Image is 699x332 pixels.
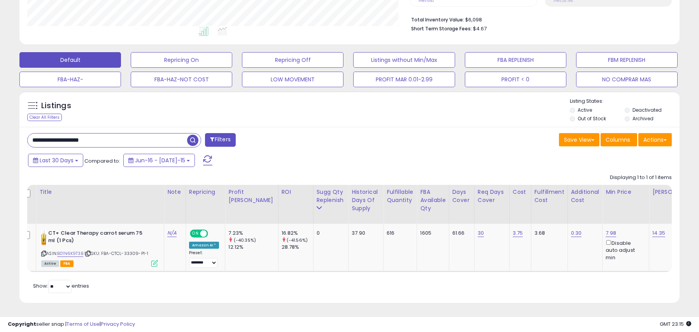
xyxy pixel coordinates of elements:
div: Profit [PERSON_NAME] [228,188,275,204]
div: Clear All Filters [27,114,62,121]
div: 7.23% [228,230,278,237]
button: Actions [638,133,672,146]
div: 61.66 [452,230,468,237]
button: Columns [601,133,637,146]
th: Please note that this number is a calculation based on your required days of coverage and your ve... [313,185,349,224]
label: Active [578,107,592,113]
div: seller snap | | [8,321,135,328]
h5: Listings [41,100,71,111]
div: 37.90 [352,230,377,237]
button: Default [19,52,121,68]
div: 0 [317,230,343,237]
small: (-41.56%) [287,237,308,243]
span: Show: entries [33,282,89,290]
img: 41jBs54JyUL._SL40_.jpg [41,230,46,245]
b: Short Term Storage Fees: [411,25,472,32]
label: Deactivated [632,107,662,113]
button: PROFIT MAR 0.01-2.99 [353,72,455,87]
div: Fulfillment Cost [534,188,564,204]
a: 3.75 [513,229,523,237]
div: Historical Days Of Supply [352,188,380,213]
button: Filters [205,133,235,147]
div: Additional Cost [571,188,599,204]
div: Amazon AI * [189,242,219,249]
div: Min Price [606,188,646,196]
button: FBM REPLENISH [576,52,678,68]
div: Req Days Cover [478,188,506,204]
li: $6,098 [411,14,666,24]
label: Archived [632,115,653,122]
div: 1605 [420,230,443,237]
a: Terms of Use [67,320,100,328]
button: NO COMPRAR MAS [576,72,678,87]
button: Save View [559,133,599,146]
div: [PERSON_NAME] [652,188,699,196]
button: Repricing On [131,52,232,68]
button: Repricing Off [242,52,343,68]
span: FBA [60,260,74,267]
label: Out of Stock [578,115,606,122]
small: (-40.35%) [234,237,256,243]
button: LOW MOVEMENT [242,72,343,87]
span: OFF [207,230,219,237]
span: Compared to: [84,157,120,165]
div: Cost [513,188,528,196]
span: Jun-16 - [DATE]-15 [135,156,185,164]
span: | SKU: FBA-CTCL-33309-P1-1 [84,250,148,256]
div: 16.82% [282,230,313,237]
div: ROI [282,188,310,196]
div: Disable auto adjust min [606,239,643,261]
div: 3.68 [534,230,562,237]
button: Listings without Min/Max [353,52,455,68]
a: Privacy Policy [101,320,135,328]
a: 7.98 [606,229,616,237]
strong: Copyright [8,320,36,328]
a: N/A [167,229,177,237]
button: FBA-HAZ-NOT COST [131,72,232,87]
div: Repricing [189,188,222,196]
div: Note [167,188,182,196]
b: Total Inventory Value: [411,16,464,23]
span: $4.67 [473,25,487,32]
b: CT+ Clear Therapy carrot serum 75 ml (1 Pcs) [48,230,143,246]
div: 616 [387,230,411,237]
div: 12.12% [228,244,278,251]
div: Preset: [189,250,219,268]
a: 30 [478,229,484,237]
div: Title [39,188,161,196]
div: Fulfillable Quantity [387,188,413,204]
button: Jun-16 - [DATE]-15 [123,154,195,167]
a: 0.30 [571,229,582,237]
a: B01N6K9T3B [57,250,83,257]
div: Displaying 1 to 1 of 1 items [610,174,672,181]
span: ON [191,230,200,237]
span: All listings currently available for purchase on Amazon [41,260,59,267]
a: 14.35 [652,229,665,237]
div: Days Cover [452,188,471,204]
span: 2025-08-15 23:15 GMT [660,320,691,328]
button: Last 30 Days [28,154,83,167]
div: FBA Available Qty [420,188,445,213]
button: PROFIT < 0 [465,72,566,87]
button: FBA-HAZ- [19,72,121,87]
button: FBA REPLENISH [465,52,566,68]
span: Columns [606,136,630,144]
p: Listing States: [570,98,680,105]
div: 28.78% [282,244,313,251]
div: Sugg Qty Replenish [317,188,345,204]
div: ASIN: [41,230,158,266]
span: Last 30 Days [40,156,74,164]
